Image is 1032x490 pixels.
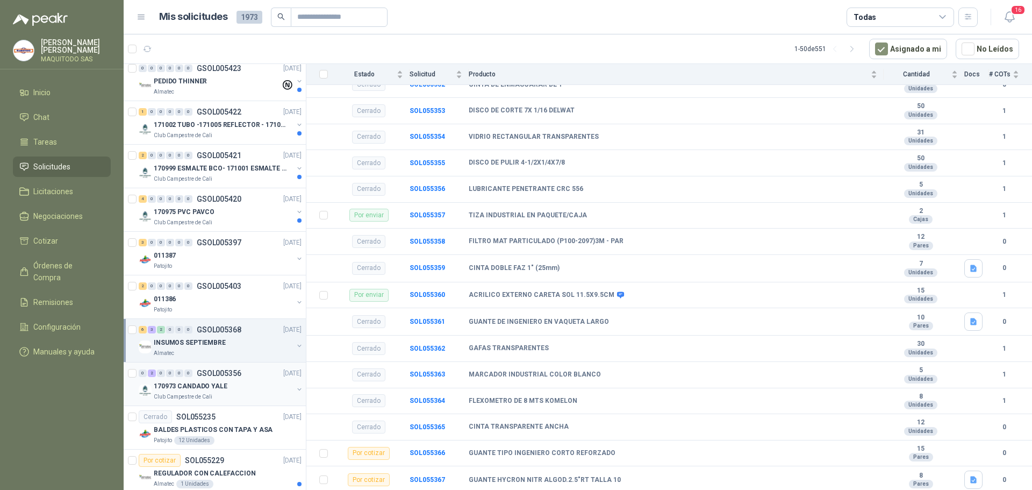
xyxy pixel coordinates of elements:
b: SOL055356 [410,185,445,193]
div: 0 [166,282,174,290]
b: 50 [884,102,958,111]
p: 011387 [154,251,176,261]
div: Por cotizar [139,454,181,467]
img: Company Logo [139,340,152,353]
div: 0 [157,65,165,72]
b: 50 [884,154,958,163]
a: Licitaciones [13,181,111,202]
b: MARCADOR INDUSTRIAL COLOR BLANCO [469,371,601,379]
div: Unidades [904,401,937,409]
a: SOL055359 [410,264,445,272]
b: 10 [884,314,958,322]
p: 170999 ESMALTE BCO- 171001 ESMALTE GRIS [154,164,288,174]
div: Cerrado [352,131,385,144]
span: search [277,13,285,20]
a: Negociaciones [13,206,111,226]
span: Solicitud [410,70,454,78]
b: 0 [989,317,1019,327]
div: 2 [157,326,165,333]
b: CINTA TRANSPARENTE ANCHA [469,423,569,431]
b: SOL055354 [410,133,445,140]
a: Tareas [13,132,111,152]
p: GSOL005356 [197,370,241,377]
div: 0 [175,152,183,159]
div: 1 [139,108,147,116]
span: Configuración [33,321,81,333]
div: 0 [148,195,156,203]
span: Remisiones [33,296,73,308]
a: Órdenes de Compra [13,255,111,288]
div: Pares [909,242,933,250]
span: Licitaciones [33,186,73,197]
b: 5 [884,366,958,375]
a: SOL055360 [410,291,445,299]
div: 0 [148,65,156,72]
th: Estado [334,64,410,85]
b: 1 [989,184,1019,194]
a: 4 0 0 0 0 0 GSOL005420[DATE] Company Logo170975 PVC PAVCOClub Campestre de Cali [139,193,304,227]
div: 0 [157,239,165,246]
img: Company Logo [13,40,34,61]
a: 3 0 0 0 0 0 GSOL005397[DATE] Company Logo011387Patojito [139,236,304,271]
b: GAFAS TRANSPARENTES [469,344,549,353]
div: 0 [184,239,192,246]
div: 0 [175,108,183,116]
span: 1973 [236,11,262,24]
div: Cerrado [352,104,385,117]
b: 0 [989,237,1019,247]
p: GSOL005403 [197,282,241,290]
p: Almatec [154,88,174,96]
p: GSOL005368 [197,326,241,333]
p: GSOL005422 [197,108,241,116]
a: SOL055357 [410,211,445,219]
button: No Leídos [956,39,1019,59]
p: 170975 PVC PAVCO [154,207,214,217]
p: [PERSON_NAME] [PERSON_NAME] [41,39,111,54]
b: SOL055353 [410,107,445,115]
b: 0 [989,448,1019,458]
p: [DATE] [283,238,302,248]
span: Cantidad [884,70,949,78]
p: 170973 CANDADO YALE [154,381,227,392]
div: 0 [139,65,147,72]
div: Cerrado [352,262,385,275]
p: SOL055229 [185,457,224,464]
p: [DATE] [283,151,302,161]
div: 0 [175,282,183,290]
div: 6 [139,326,147,333]
img: Company Logo [139,166,152,179]
div: Cerrado [352,421,385,434]
p: [DATE] [283,456,302,466]
p: BALDES PLASTICOS CON TAPA Y ASA [154,425,273,435]
a: Configuración [13,317,111,337]
b: 1 [989,158,1019,168]
b: FILTRO MAT PARTICULADO (P100-2097)3M - PAR [469,237,623,246]
p: Almatec [154,349,174,358]
p: GSOL005397 [197,239,241,246]
b: GUANTE HYCRON NITR ALGOD.2.5"RT TALLA 10 [469,476,621,485]
div: Unidades [904,189,937,198]
th: Solicitud [410,64,469,85]
div: 0 [166,239,174,246]
div: 0 [139,370,147,377]
p: PEDIDO THINNER [154,76,207,87]
p: GSOL005423 [197,65,241,72]
a: Cotizar [13,231,111,251]
a: 2 0 0 0 0 0 GSOL005421[DATE] Company Logo170999 ESMALTE BCO- 171001 ESMALTE GRISClub Campestre de... [139,149,304,183]
a: SOL055366 [410,449,445,457]
div: 0 [184,195,192,203]
th: # COTs [989,64,1032,85]
b: SOL055355 [410,159,445,167]
b: 2 [884,207,958,216]
p: 011386 [154,294,176,304]
div: Cerrado [352,368,385,381]
p: GSOL005420 [197,195,241,203]
div: Unidades [904,111,937,119]
div: 0 [157,152,165,159]
b: DISCO DE PULIR 4-1/2X1/4X7/8 [469,159,565,167]
span: Chat [33,111,49,123]
div: 0 [148,108,156,116]
b: 0 [989,422,1019,432]
a: SOL055364 [410,397,445,404]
